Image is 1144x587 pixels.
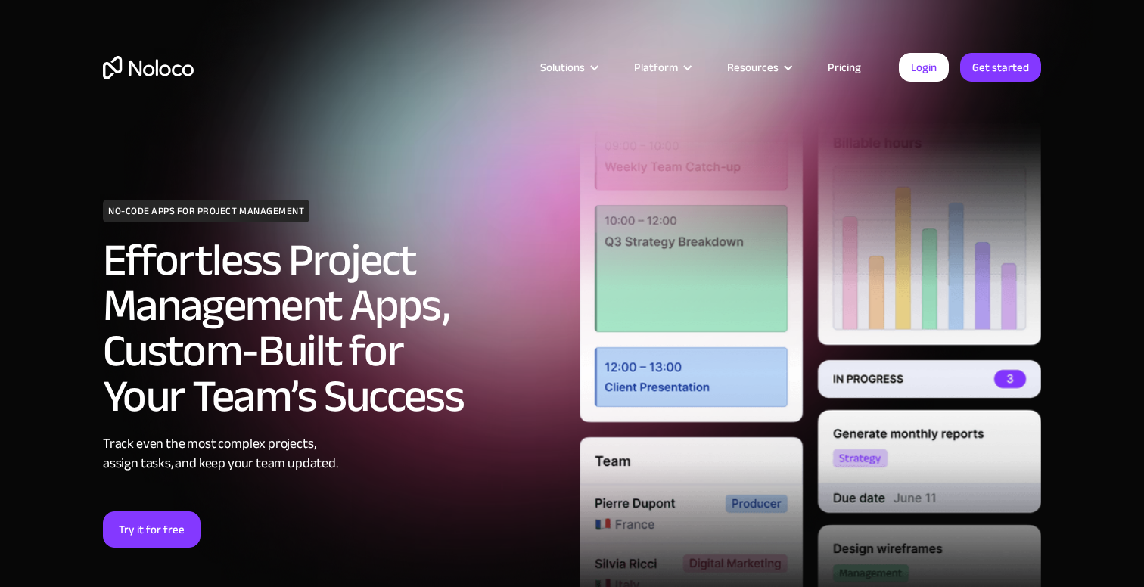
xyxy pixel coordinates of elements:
div: Platform [634,57,678,77]
div: Resources [727,57,779,77]
a: Get started [960,53,1041,82]
div: Solutions [540,57,585,77]
h1: NO-CODE APPS FOR PROJECT MANAGEMENT [103,200,309,222]
div: Platform [615,57,708,77]
h2: Effortless Project Management Apps, Custom-Built for Your Team’s Success [103,238,564,419]
div: Resources [708,57,809,77]
div: Solutions [521,57,615,77]
a: Login [899,53,949,82]
a: Pricing [809,57,880,77]
div: Track even the most complex projects, assign tasks, and keep your team updated. [103,434,564,474]
a: Try it for free [103,511,201,548]
a: home [103,56,194,79]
